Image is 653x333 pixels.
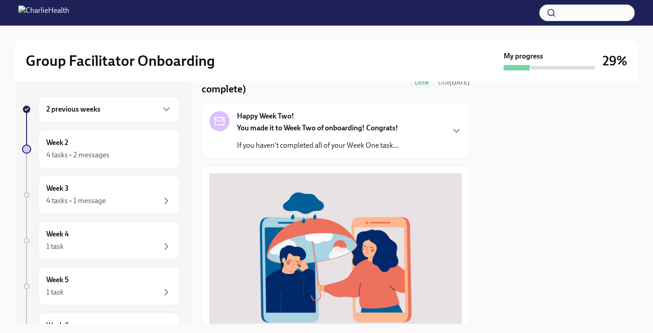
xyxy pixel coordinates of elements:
strong: My progress [504,51,543,61]
span: September 1st, 2025 10:00 [438,78,470,87]
img: CharlieHealth [18,5,69,20]
a: Week 24 tasks • 2 messages [22,130,180,168]
p: If you haven't completed all of your Week One task... [237,140,399,150]
strong: Happy Week Two! [237,111,294,121]
h6: Week 6 [46,321,69,331]
span: Due [438,79,470,86]
h6: 2 previous weeks [46,104,100,114]
div: 1 task [46,287,64,297]
h4: Week Two: Core Processes (~1.25 hours to complete) [202,69,406,96]
div: 4 tasks • 1 message [46,196,106,206]
h3: 29% [603,53,627,69]
h2: Group Facilitator Onboarding [26,52,215,70]
span: Done [409,79,434,86]
strong: You made it to Week Two of onboarding! Congrats! [237,124,398,132]
div: 2 previous weeks [38,96,180,123]
div: 4 tasks • 2 messages [46,150,110,160]
h6: Week 2 [46,138,68,148]
a: Week 51 task [22,267,180,306]
a: Week 41 task [22,221,180,260]
h6: Week 4 [46,229,69,239]
a: Week 34 tasks • 1 message [22,176,180,214]
h6: Week 3 [46,183,69,193]
h6: Week 5 [46,275,69,285]
div: 1 task [46,242,64,252]
strong: [DATE] [450,79,470,86]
